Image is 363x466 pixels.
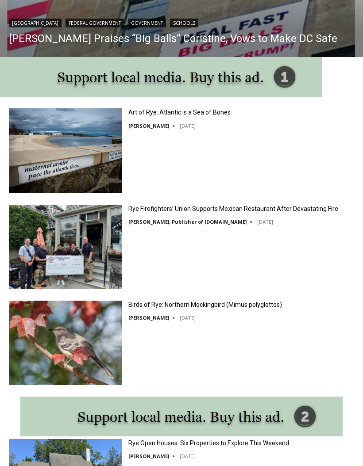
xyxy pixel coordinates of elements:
[9,17,337,27] div: | | |
[180,122,196,129] time: [DATE]
[9,301,122,385] img: Birds of Rye: Northern Mockingbird (Mimus polyglottos)
[9,108,122,193] img: Art of Rye: Atlantic is a Sea of Bones
[66,19,124,27] a: Federal Government
[9,19,62,27] a: [GEOGRAPHIC_DATA]
[9,32,337,45] a: [PERSON_NAME] Praises “Big Balls” Coristine, Vows to Make DC Safe
[3,91,87,125] span: Open Tues. - Sun. [PHONE_NUMBER]
[128,301,282,309] a: Birds of Rye: Northern Mockingbird (Mimus polyglottos)
[0,89,89,110] a: Open Tues. - Sun. [PHONE_NUMBER]
[128,19,166,27] a: Government
[128,122,169,129] a: [PERSON_NAME]
[128,439,289,447] a: Rye Open Houses: Six Properties to Explore This Weekend
[128,314,169,321] a: [PERSON_NAME]
[20,397,343,436] img: support local media, buy this ad
[128,218,247,225] a: [PERSON_NAME], Publisher of [DOMAIN_NAME]
[180,314,196,321] time: [DATE]
[257,218,273,225] time: [DATE]
[128,205,338,213] a: Rye Firefighters’ Union Supports Mexican Restaurant After Devastating Fire
[170,19,198,27] a: Schools
[180,453,196,459] time: [DATE]
[91,55,130,106] div: "[PERSON_NAME]'s draw is the fine variety of pristine raw fish kept on hand"
[128,108,231,116] a: Art of Rye: Atlantic is a Sea of Bones
[9,205,122,289] img: Rye Firefighters’ Union Supports Mexican Restaurant After Devastating Fire
[128,453,169,459] a: [PERSON_NAME]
